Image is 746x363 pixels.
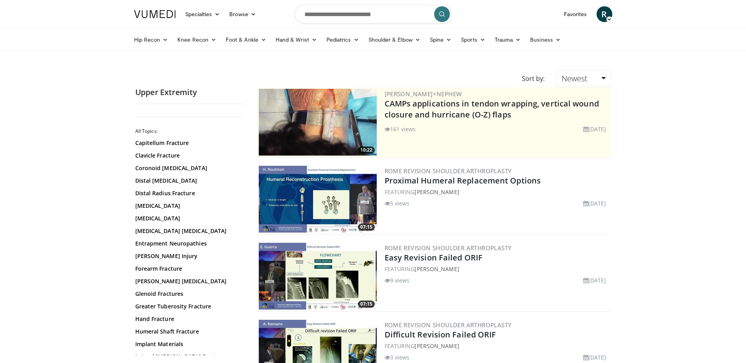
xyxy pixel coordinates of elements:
a: [MEDICAL_DATA] [135,214,241,222]
a: [PERSON_NAME] [414,188,459,196]
a: 10:22 [259,89,377,156]
a: [PERSON_NAME] [414,342,459,350]
li: 161 views [385,125,416,133]
a: Hand & Wrist [271,32,322,48]
li: 9 views [385,276,410,284]
a: Specialties [181,6,225,22]
a: Glenoid Fractures [135,290,241,298]
h2: Upper Extremity [135,87,245,97]
li: [DATE] [583,125,606,133]
span: Newest [562,73,588,84]
a: [MEDICAL_DATA] [135,202,241,210]
a: Coronoid [MEDICAL_DATA] [135,164,241,172]
a: Proximal Humeral Replacement Options [385,175,541,186]
a: Greater Tuberosity Fracture [135,302,241,310]
a: Entrapment Neuropathies [135,240,241,247]
a: Humeral Shaft Fracture [135,328,241,335]
a: Hip Recon [129,32,173,48]
a: Newest [556,70,611,87]
li: 3 views [385,353,410,361]
li: [DATE] [583,353,606,361]
a: [PERSON_NAME] Injury [135,252,241,260]
a: Knee Recon [173,32,221,48]
li: [DATE] [583,199,606,207]
a: Shoulder & Elbow [364,32,425,48]
img: 3d690308-9757-4d1f-b0cf-d2daa646b20c.300x170_q85_crop-smart_upscale.jpg [259,166,377,233]
a: [PERSON_NAME] [MEDICAL_DATA] [135,277,241,285]
div: Sort by: [516,70,551,87]
li: 5 views [385,199,410,207]
a: Foot & Ankle [221,32,271,48]
a: Sports [456,32,490,48]
a: Easy Revision Failed ORIF [385,252,483,263]
span: 07:15 [358,224,375,231]
input: Search topics, interventions [295,5,452,24]
a: Business [525,32,565,48]
a: Pediatrics [322,32,364,48]
a: Implant Materials [135,340,241,348]
a: Browse [225,6,261,22]
div: FEATURING [385,342,610,350]
div: FEATURING [385,265,610,273]
a: 07:15 [259,243,377,310]
h2: All Topics: [135,128,243,134]
a: Difficult Revision Failed ORIF [385,329,496,340]
img: 5dcf619f-b63a-443a-a745-ca4be86d333e.300x170_q85_crop-smart_upscale.jpg [259,243,377,310]
a: Trauma [490,32,526,48]
a: Rome Revision Shoulder Arthroplasty [385,244,512,252]
a: [PERSON_NAME]+Nephew [385,90,462,98]
a: Forearm Fracture [135,265,241,273]
span: 10:22 [358,147,375,154]
a: Clavicle Fracture [135,152,241,159]
a: Rome Revision Shoulder Arthroplasty [385,167,512,175]
a: [PERSON_NAME] [414,265,459,273]
img: VuMedi Logo [134,10,176,18]
a: Favorites [559,6,592,22]
div: FEATURING [385,188,610,196]
a: Distal Radius Fracture [135,189,241,197]
a: R [597,6,612,22]
a: Capitellum Fracture [135,139,241,147]
img: 2677e140-ee51-4d40-a5f5-4f29f195cc19.300x170_q85_crop-smart_upscale.jpg [259,89,377,156]
a: [MEDICAL_DATA] [MEDICAL_DATA] [135,227,241,235]
a: Spine [425,32,456,48]
a: CAMPs applications in tendon wrapping, vertical wound closure and hurricane (O-Z) flaps [385,98,599,120]
a: Rome Revision Shoulder Arthroplasty [385,321,512,329]
a: 07:15 [259,166,377,233]
a: Hand Fracture [135,315,241,323]
li: [DATE] [583,276,606,284]
a: Distal [MEDICAL_DATA] [135,177,241,185]
span: 07:15 [358,301,375,308]
a: Lateral [MEDICAL_DATA] Fracture [135,353,241,361]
